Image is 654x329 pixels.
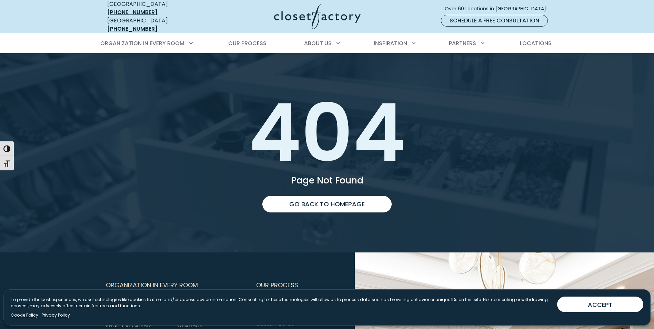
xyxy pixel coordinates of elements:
span: Organization in Every Room [106,277,198,294]
nav: Primary Menu [95,34,559,53]
p: To provide the best experiences, we use technologies like cookies to store and/or access device i... [11,297,552,309]
span: Locations [520,39,552,47]
span: Our Process [228,39,266,47]
span: Partners [449,39,476,47]
a: Over 60 Locations in [GEOGRAPHIC_DATA]! [444,3,553,15]
span: Our Process [256,277,298,294]
button: ACCEPT [557,297,643,312]
button: Footer Subnav Button - Our Process [256,277,323,294]
a: Privacy Policy [42,312,70,318]
h1: 404 [106,93,549,173]
span: Over 60 Locations in [GEOGRAPHIC_DATA]! [445,5,553,12]
div: [GEOGRAPHIC_DATA] [107,17,207,33]
span: About Us [304,39,332,47]
a: Go back to homepage [262,196,392,212]
a: Cookie Policy [11,312,38,318]
a: [PHONE_NUMBER] [107,8,158,16]
a: Schedule a Free Consultation [441,15,548,27]
a: [PHONE_NUMBER] [107,25,158,33]
p: Page Not Found [106,176,549,185]
button: Footer Subnav Button - Organization in Every Room [106,277,248,294]
span: Inspiration [374,39,407,47]
img: Closet Factory Logo [274,4,361,29]
span: Organization in Every Room [100,39,184,47]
